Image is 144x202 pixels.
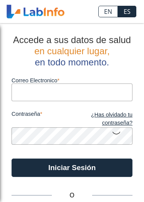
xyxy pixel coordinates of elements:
span: Accede a sus datos de salud [13,35,131,45]
a: ES [118,6,136,17]
a: ¿Has olvidado tu contraseña? [72,111,133,127]
button: Iniciar Sesión [12,159,132,177]
span: en todo momento. [35,57,109,67]
label: contraseña [12,111,72,127]
label: Correo Electronico [12,77,132,83]
span: O [52,191,92,200]
span: en cualquier lugar, [34,46,109,56]
a: EN [98,6,118,17]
